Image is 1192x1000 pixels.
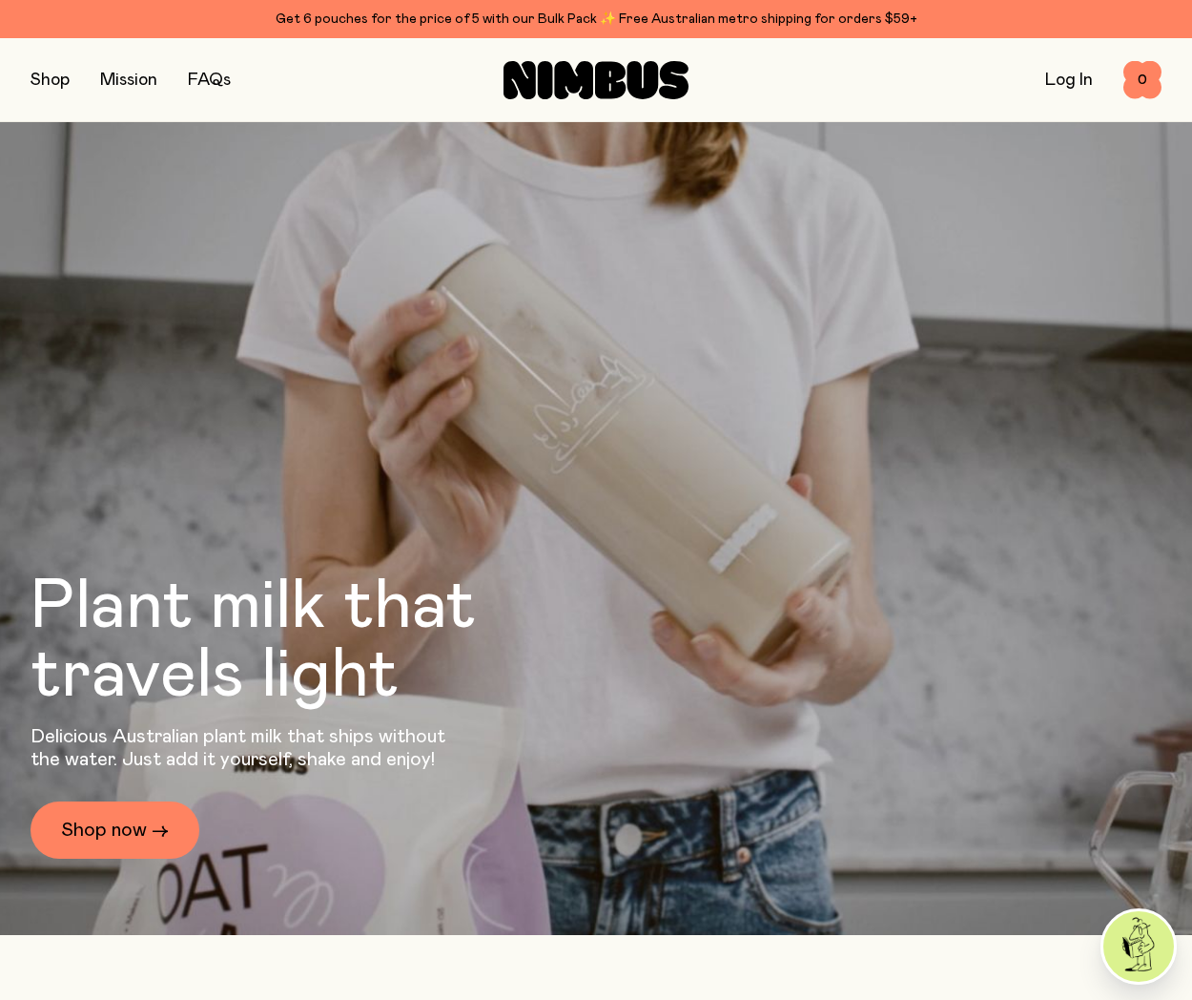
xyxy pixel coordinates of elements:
[31,8,1161,31] div: Get 6 pouches for the price of 5 with our Bulk Pack ✨ Free Australian metro shipping for orders $59+
[1123,61,1161,99] button: 0
[1045,72,1093,89] a: Log In
[31,802,199,859] a: Shop now →
[31,725,458,771] p: Delicious Australian plant milk that ships without the water. Just add it yourself, shake and enjoy!
[188,72,231,89] a: FAQs
[1103,911,1174,982] img: agent
[100,72,157,89] a: Mission
[31,573,580,710] h1: Plant milk that travels light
